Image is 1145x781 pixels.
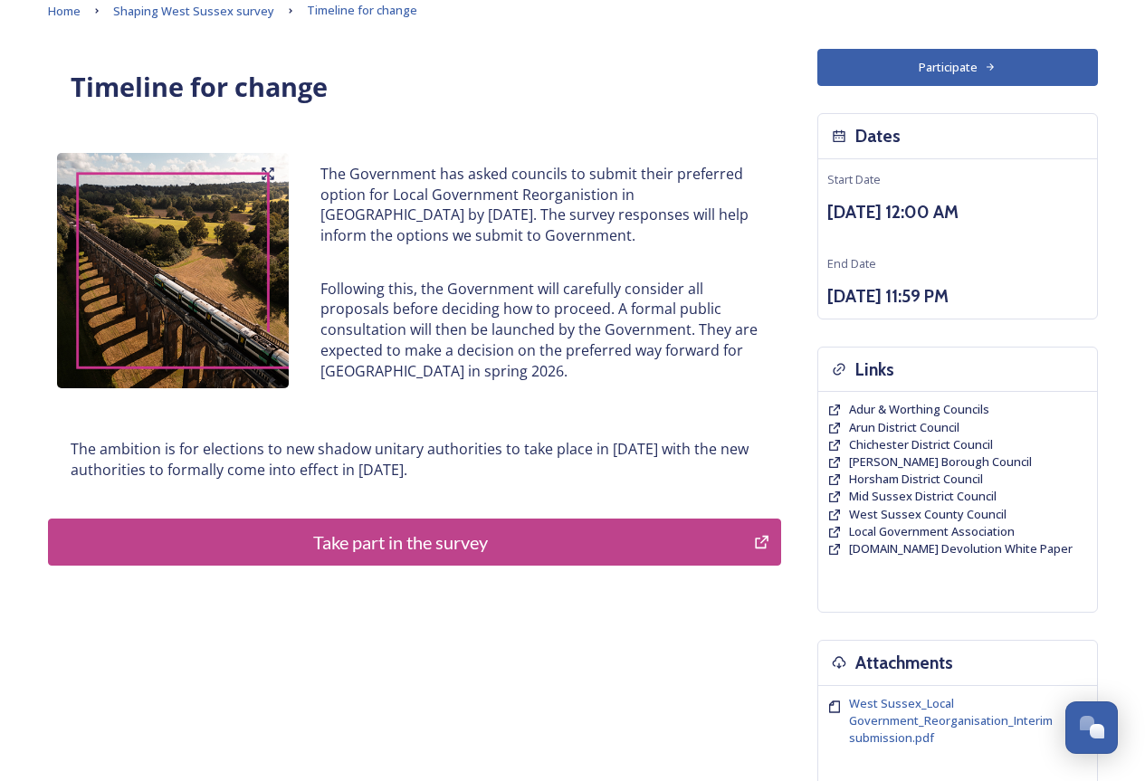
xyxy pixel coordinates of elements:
h3: [DATE] 12:00 AM [827,199,1088,225]
a: Adur & Worthing Councils [849,401,989,418]
span: Horsham District Council [849,471,983,487]
span: Home [48,3,81,19]
span: Start Date [827,171,881,187]
h3: [DATE] 11:59 PM [827,283,1088,310]
a: [PERSON_NAME] Borough Council [849,453,1032,471]
a: Horsham District Council [849,471,983,488]
strong: Timeline for change [71,69,328,104]
a: Local Government Association [849,523,1015,540]
p: The Government has asked councils to submit their preferred option for Local Government Reorganis... [320,164,758,246]
button: Participate [817,49,1098,86]
p: The ambition is for elections to new shadow unitary authorities to take place in [DATE] with the ... [71,439,759,480]
h3: Links [855,357,894,383]
h3: Dates [855,123,901,149]
a: West Sussex County Council [849,506,1007,523]
span: Local Government Association [849,523,1015,539]
a: Chichester District Council [849,436,993,453]
span: Timeline for change [307,2,417,18]
span: Chichester District Council [849,436,993,452]
div: Take part in the survey [58,529,745,556]
span: West Sussex_Local Government_Reorganisation_Interim submission.pdf [849,695,1053,746]
a: Mid Sussex District Council [849,488,997,505]
button: Take part in the survey [48,519,781,566]
a: Arun District Council [849,419,959,436]
span: Adur & Worthing Councils [849,401,989,417]
span: [DOMAIN_NAME] Devolution White Paper [849,540,1073,557]
span: Mid Sussex District Council [849,488,997,504]
p: Following this, the Government will carefully consider all proposals before deciding how to proce... [320,279,758,382]
span: West Sussex County Council [849,506,1007,522]
a: [DOMAIN_NAME] Devolution White Paper [849,540,1073,557]
span: [PERSON_NAME] Borough Council [849,453,1032,470]
span: Shaping West Sussex survey [113,3,274,19]
h3: Attachments [855,650,953,676]
span: End Date [827,255,876,271]
button: Open Chat [1065,701,1118,754]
